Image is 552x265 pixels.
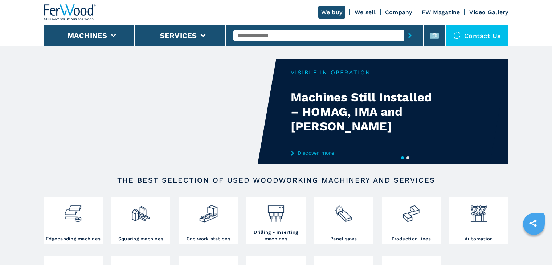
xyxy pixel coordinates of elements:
[44,197,103,244] a: Edgebanding machines
[406,156,409,159] button: 2
[314,197,373,244] a: Panel saws
[266,199,286,223] img: foratrici_inseritrici_2.png
[248,229,303,242] h3: Drilling - inserting machines
[449,197,508,244] a: Automation
[131,199,150,223] img: squadratrici_2.png
[67,176,485,184] h2: The best selection of used woodworking machinery and services
[187,236,230,242] h3: Cnc work stations
[382,197,441,244] a: Production lines
[524,214,542,232] a: sharethis
[469,9,508,16] a: Video Gallery
[291,150,433,156] a: Discover more
[111,197,170,244] a: Squaring machines
[465,236,493,242] h3: Automation
[199,199,218,223] img: centro_di_lavoro_cnc_2.png
[330,236,357,242] h3: Panel saws
[246,197,305,244] a: Drilling - inserting machines
[401,199,421,223] img: linee_di_produzione_2.png
[334,199,353,223] img: sezionatrici_2.png
[401,156,404,159] button: 1
[453,32,461,39] img: Contact us
[355,9,376,16] a: We sell
[404,27,416,44] button: submit-button
[385,9,412,16] a: Company
[469,199,488,223] img: automazione.png
[422,9,460,16] a: FW Magazine
[118,236,163,242] h3: Squaring machines
[446,25,508,46] div: Contact us
[318,6,345,19] a: We buy
[44,4,96,20] img: Ferwood
[46,236,101,242] h3: Edgebanding machines
[179,197,238,244] a: Cnc work stations
[392,236,431,242] h3: Production lines
[44,59,276,164] video: Your browser does not support the video tag.
[64,199,83,223] img: bordatrici_1.png
[68,31,107,40] button: Machines
[160,31,197,40] button: Services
